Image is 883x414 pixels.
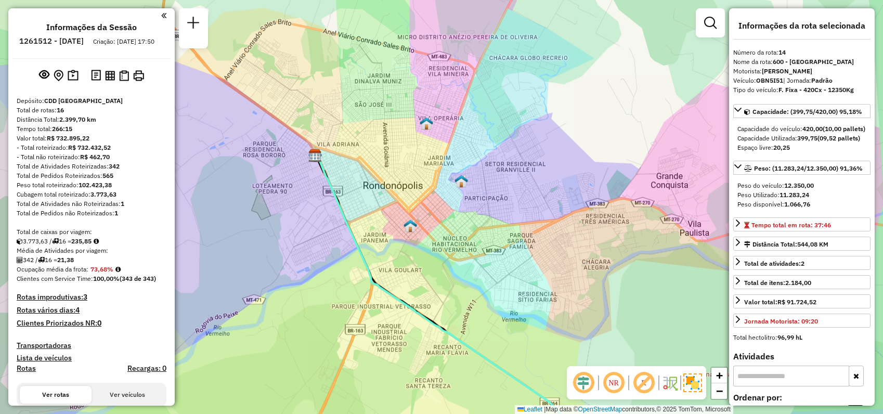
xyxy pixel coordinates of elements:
[80,153,110,161] strong: R$ 462,70
[75,305,80,315] strong: 4
[733,391,871,404] label: Ordenar por:
[785,279,811,287] strong: 2.184,00
[19,36,84,46] h6: 1261512 - [DATE]
[17,134,166,143] div: Valor total:
[44,97,123,105] strong: CDD [GEOGRAPHIC_DATA]
[17,275,93,282] span: Clientes com Service Time:
[784,182,814,189] strong: 12.350,00
[71,237,92,245] strong: 235,85
[97,318,101,328] strong: 0
[733,161,871,175] a: Peso: (11.283,24/12.350,00) 91,36%
[733,217,871,231] a: Tempo total em rota: 37:46
[784,200,810,208] strong: 1.066,76
[17,257,23,263] i: Total de Atividades
[57,256,74,264] strong: 21,38
[797,134,817,142] strong: 399,75
[744,317,818,326] div: Jornada Motorista: 09:20
[90,265,113,273] strong: 73,68%
[733,294,871,308] a: Valor total:R$ 91.724,52
[773,144,790,151] strong: 20,25
[571,370,596,395] span: Ocultar deslocamento
[83,292,87,302] strong: 3
[127,364,166,373] h4: Recargas: 0
[17,209,166,218] div: Total de Pedidos não Roteirizados:
[517,406,542,413] a: Leaflet
[733,237,871,251] a: Distância Total:544,08 KM
[17,306,166,315] h4: Rotas vários dias:
[683,373,702,392] img: Exibir/Ocultar setores
[733,76,871,85] div: Veículo:
[455,174,468,188] img: WCL Vila Cardoso
[115,266,121,273] em: Média calculada utilizando a maior ocupação (%Peso ou %Cubagem) de cada rota da sessão. Rotas cro...
[777,298,816,306] strong: R$ 91.724,52
[37,67,51,84] button: Exibir sessão original
[737,143,866,152] div: Espaço livre:
[733,21,871,31] h4: Informações da rota selecionada
[17,115,166,124] div: Distância Total:
[17,162,166,171] div: Total de Atividades Roteirizadas:
[752,108,862,115] span: Capacidade: (399,75/420,00) 95,18%
[778,86,854,94] strong: F. Fixa - 420Cx - 12350Kg
[17,199,166,209] div: Total de Atividades não Roteirizadas:
[777,333,802,341] strong: 96,99 hL
[183,12,204,36] a: Nova sessão e pesquisa
[17,237,166,246] div: 3.773,63 / 16 =
[47,134,89,142] strong: R$ 732.895,22
[515,405,733,414] div: Map data © contributors,© 2025 TomTom, Microsoft
[700,12,721,33] a: Exibir filtros
[161,9,166,21] a: Clique aqui para minimizar o painel
[544,406,546,413] span: |
[737,182,814,189] span: Peso do veículo:
[17,171,166,180] div: Total de Pedidos Roteirizados:
[17,143,166,152] div: - Total roteirizado:
[733,120,871,157] div: Capacidade: (399,75/420,00) 95,18%
[733,48,871,57] div: Número da rota:
[811,76,833,84] strong: Padrão
[121,200,124,208] strong: 1
[17,354,166,363] h4: Lista de veículos
[114,209,118,217] strong: 1
[754,164,863,172] span: Peso: (11.283,24/12.350,00) 91,36%
[733,85,871,95] div: Tipo do veículo:
[773,58,854,66] strong: 600 - [GEOGRAPHIC_DATA]
[783,76,833,84] span: | Jornada:
[737,124,866,134] div: Capacidade do veículo:
[94,238,99,244] i: Meta Caixas/viagem: 222,69 Diferença: 13,16
[733,177,871,213] div: Peso: (11.283,24/12.350,00) 91,36%
[308,149,322,162] img: CDD Rondonópolis
[17,152,166,162] div: - Total não roteirizado:
[733,352,871,361] h4: Atividades
[733,314,871,328] a: Jornada Motorista: 09:20
[17,265,88,273] span: Ocupação média da frota:
[17,293,166,302] h4: Rotas improdutivas:
[762,67,812,75] strong: [PERSON_NAME]
[57,106,64,114] strong: 16
[756,76,783,84] strong: OBN5I51
[17,106,166,115] div: Total de rotas:
[711,383,727,399] a: Zoom out
[17,238,23,244] i: Cubagem total roteirizado
[17,341,166,350] h4: Transportadoras
[17,255,166,265] div: 342 / 16 =
[17,364,36,373] h4: Rotas
[66,68,81,84] button: Painel de Sugestão
[17,227,166,237] div: Total de caixas por viagem:
[103,68,117,82] button: Visualizar relatório de Roteirização
[823,125,865,133] strong: (10,00 pallets)
[52,238,59,244] i: Total de rotas
[51,68,66,84] button: Centralizar mapa no depósito ou ponto de apoio
[93,275,120,282] strong: 100,00%
[817,134,860,142] strong: (09,52 pallets)
[733,256,871,270] a: Total de atividades:2
[631,370,656,395] span: Exibir rótulo
[780,191,809,199] strong: 11.283,24
[744,240,828,249] div: Distância Total:
[46,22,137,32] h4: Informações da Sessão
[89,68,103,84] button: Logs desbloquear sessão
[17,124,166,134] div: Tempo total:
[778,48,786,56] strong: 14
[744,297,816,307] div: Valor total:
[17,180,166,190] div: Peso total roteirizado:
[733,67,871,76] div: Motorista:
[38,257,45,263] i: Total de rotas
